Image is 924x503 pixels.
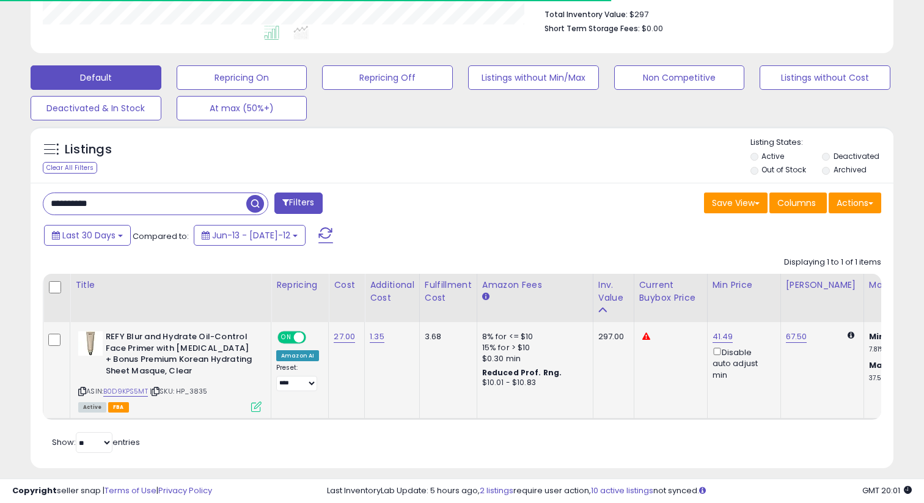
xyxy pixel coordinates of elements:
[194,225,306,246] button: Jun-13 - [DATE]-12
[769,193,827,213] button: Columns
[614,65,745,90] button: Non Competitive
[777,197,816,209] span: Columns
[482,279,588,292] div: Amazon Fees
[322,65,453,90] button: Repricing Off
[177,96,307,120] button: At max (50%+)
[158,485,212,496] a: Privacy Policy
[425,331,468,342] div: 3.68
[12,485,57,496] strong: Copyright
[482,353,584,364] div: $0.30 min
[761,151,784,161] label: Active
[713,279,776,292] div: Min Price
[834,151,879,161] label: Deactivated
[276,350,319,361] div: Amazon AI
[108,402,129,413] span: FBA
[761,164,806,175] label: Out of Stock
[468,65,599,90] button: Listings without Min/Max
[591,485,653,496] a: 10 active listings
[482,292,490,303] small: Amazon Fees.
[78,402,106,413] span: All listings currently available for purchase on Amazon
[829,193,881,213] button: Actions
[31,96,161,120] button: Deactivated & In Stock
[78,331,262,411] div: ASIN:
[869,331,887,342] b: Min:
[482,367,562,378] b: Reduced Prof. Rng.
[327,485,912,497] div: Last InventoryLab Update: 5 hours ago, require user action, not synced.
[334,279,359,292] div: Cost
[786,279,859,292] div: [PERSON_NAME]
[78,331,103,356] img: 31VjWrpcL1L._SL40_.jpg
[43,162,97,174] div: Clear All Filters
[750,137,894,149] p: Listing States:
[598,331,625,342] div: 297.00
[482,331,584,342] div: 8% for <= $10
[544,9,628,20] b: Total Inventory Value:
[639,279,702,304] div: Current Buybox Price
[370,331,384,343] a: 1.35
[276,364,319,391] div: Preset:
[133,230,189,242] span: Compared to:
[862,485,912,496] span: 2025-08-12 20:01 GMT
[274,193,322,214] button: Filters
[177,65,307,90] button: Repricing On
[482,378,584,388] div: $10.01 - $10.83
[150,386,207,396] span: | SKU: HP_3835
[44,225,131,246] button: Last 30 Days
[12,485,212,497] div: seller snap | |
[370,279,414,304] div: Additional Cost
[642,23,663,34] span: $0.00
[834,164,867,175] label: Archived
[784,257,881,268] div: Displaying 1 to 1 of 1 items
[713,331,733,343] a: 41.49
[279,332,294,343] span: ON
[482,342,584,353] div: 15% for > $10
[304,332,324,343] span: OFF
[786,331,807,343] a: 67.50
[869,359,890,371] b: Max:
[52,436,140,448] span: Show: entries
[31,65,161,90] button: Default
[713,345,771,381] div: Disable auto adjust min
[276,279,323,292] div: Repricing
[704,193,768,213] button: Save View
[105,485,156,496] a: Terms of Use
[334,331,355,343] a: 27.00
[544,6,872,21] li: $297
[212,229,290,241] span: Jun-13 - [DATE]-12
[480,485,513,496] a: 2 listings
[544,23,640,34] b: Short Term Storage Fees:
[75,279,266,292] div: Title
[62,229,116,241] span: Last 30 Days
[65,141,112,158] h5: Listings
[106,331,254,380] b: REFY Blur and Hydrate Oil-Control Face Primer with [MEDICAL_DATA] + Bonus Premium Korean Hydratin...
[760,65,890,90] button: Listings without Cost
[598,279,629,304] div: Inv. value
[425,279,472,304] div: Fulfillment Cost
[103,386,148,397] a: B0D9KPS5MT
